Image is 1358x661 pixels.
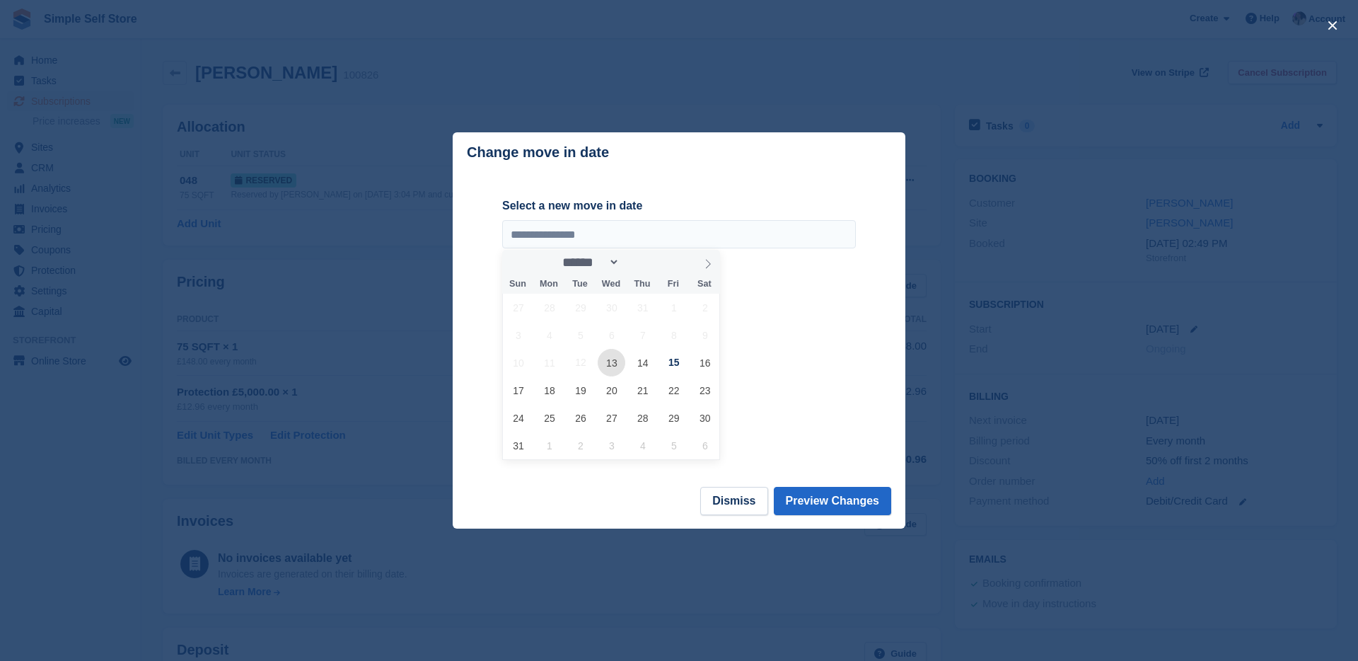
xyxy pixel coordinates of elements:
[660,377,687,404] span: August 22, 2025
[467,144,609,161] p: Change move in date
[567,377,594,404] span: August 19, 2025
[629,349,656,377] span: August 14, 2025
[598,377,625,404] span: August 20, 2025
[502,280,533,289] span: Sun
[504,404,532,432] span: August 24, 2025
[567,404,594,432] span: August 26, 2025
[598,321,625,349] span: August 6, 2025
[567,321,594,349] span: August 5, 2025
[564,280,596,289] span: Tue
[691,349,719,377] span: August 16, 2025
[629,321,656,349] span: August 7, 2025
[1321,14,1344,37] button: close
[691,321,719,349] span: August 9, 2025
[535,404,563,432] span: August 25, 2025
[596,280,627,289] span: Wed
[598,294,625,321] span: July 30, 2025
[502,197,856,214] label: Select a new move in date
[533,280,564,289] span: Mon
[535,294,563,321] span: July 28, 2025
[598,432,625,459] span: September 3, 2025
[504,349,532,377] span: August 10, 2025
[504,432,532,459] span: August 31, 2025
[620,255,664,270] input: Year
[691,377,719,404] span: August 23, 2025
[504,377,532,404] span: August 17, 2025
[691,294,719,321] span: August 2, 2025
[629,377,656,404] span: August 21, 2025
[658,280,689,289] span: Fri
[598,404,625,432] span: August 27, 2025
[504,321,532,349] span: August 3, 2025
[558,255,620,270] select: Month
[535,377,563,404] span: August 18, 2025
[691,432,719,459] span: September 6, 2025
[504,294,532,321] span: July 27, 2025
[535,432,563,459] span: September 1, 2025
[660,404,687,432] span: August 29, 2025
[700,487,767,515] button: Dismiss
[567,349,594,377] span: August 12, 2025
[689,280,720,289] span: Sat
[535,349,563,377] span: August 11, 2025
[567,294,594,321] span: July 29, 2025
[660,294,687,321] span: August 1, 2025
[660,432,687,459] span: September 5, 2025
[774,487,892,515] button: Preview Changes
[627,280,658,289] span: Thu
[535,321,563,349] span: August 4, 2025
[598,349,625,377] span: August 13, 2025
[629,404,656,432] span: August 28, 2025
[629,294,656,321] span: July 31, 2025
[691,404,719,432] span: August 30, 2025
[660,321,687,349] span: August 8, 2025
[629,432,656,459] span: September 4, 2025
[660,349,687,377] span: August 15, 2025
[567,432,594,459] span: September 2, 2025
